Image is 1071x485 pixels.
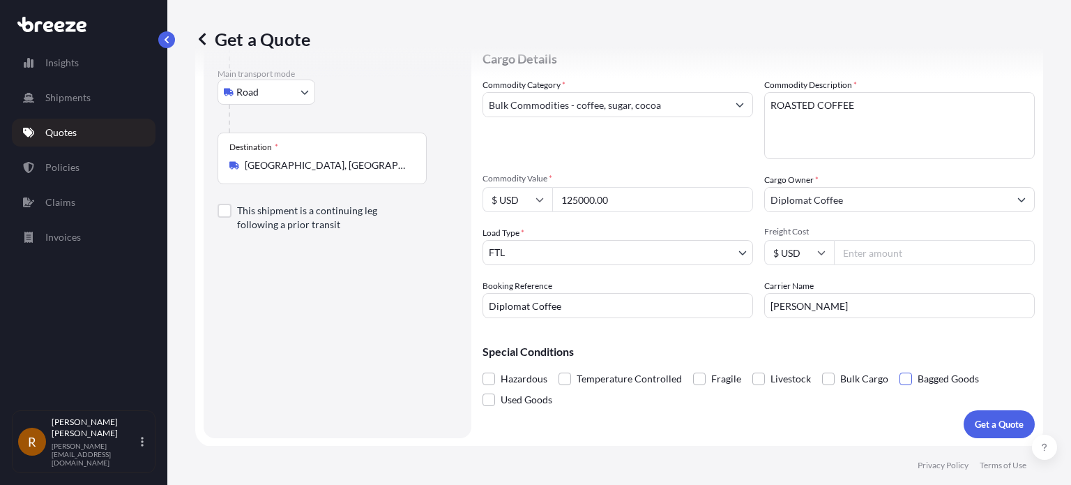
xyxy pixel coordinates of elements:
input: Type amount [552,187,753,212]
span: Used Goods [501,389,552,410]
p: Get a Quote [975,417,1024,431]
a: Shipments [12,84,155,112]
input: Enter name [764,293,1035,318]
a: Privacy Policy [918,460,969,471]
span: Hazardous [501,368,547,389]
button: Get a Quote [964,410,1035,438]
span: Commodity Value [483,173,753,184]
label: Carrier Name [764,279,814,293]
a: Invoices [12,223,155,251]
label: Commodity Category [483,78,565,92]
p: Get a Quote [195,28,310,50]
input: Select a commodity type [483,92,727,117]
button: Show suggestions [727,92,752,117]
a: Terms of Use [980,460,1026,471]
span: Livestock [770,368,811,389]
div: Destination [229,142,278,153]
span: Fragile [711,368,741,389]
button: FTL [483,240,753,265]
span: FTL [489,246,505,260]
input: Your internal reference [483,293,753,318]
a: Quotes [12,119,155,147]
label: Booking Reference [483,279,552,293]
p: Invoices [45,230,81,244]
p: Shipments [45,91,91,105]
a: Policies [12,154,155,181]
span: Bagged Goods [918,368,979,389]
label: Cargo Owner [764,173,819,187]
span: Freight Cost [764,226,1035,237]
span: Temperature Controlled [577,368,682,389]
a: Insights [12,49,155,77]
span: Bulk Cargo [840,368,888,389]
label: Commodity Description [764,78,857,92]
p: Special Conditions [483,346,1035,357]
p: Quotes [45,126,77,140]
span: Road [236,85,259,99]
p: [PERSON_NAME] [PERSON_NAME] [52,417,138,439]
span: Load Type [483,226,524,240]
input: Enter amount [834,240,1035,265]
p: [PERSON_NAME][EMAIL_ADDRESS][DOMAIN_NAME] [52,442,138,467]
p: Claims [45,195,75,209]
p: Insights [45,56,79,70]
a: Claims [12,188,155,216]
span: R [28,435,36,449]
button: Show suggestions [1009,187,1034,212]
p: Policies [45,161,79,174]
input: Full name [765,187,1009,212]
button: Select transport [218,80,315,105]
label: This shipment is a continuing leg following a prior transit [237,204,416,232]
input: Destination [245,158,409,172]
